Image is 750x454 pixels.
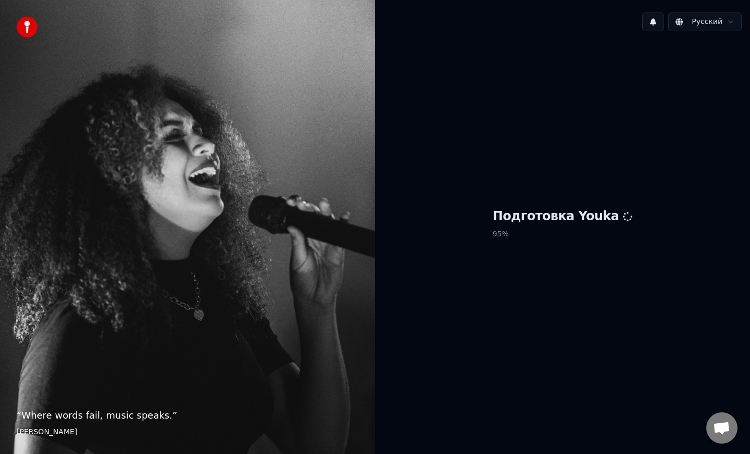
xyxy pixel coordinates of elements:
[17,408,358,423] p: “ Where words fail, music speaks. ”
[706,412,737,444] div: Открытый чат
[493,225,633,244] p: 95 %
[17,427,358,437] footer: [PERSON_NAME]
[493,208,633,225] h1: Подготовка Youka
[17,17,37,37] img: youka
